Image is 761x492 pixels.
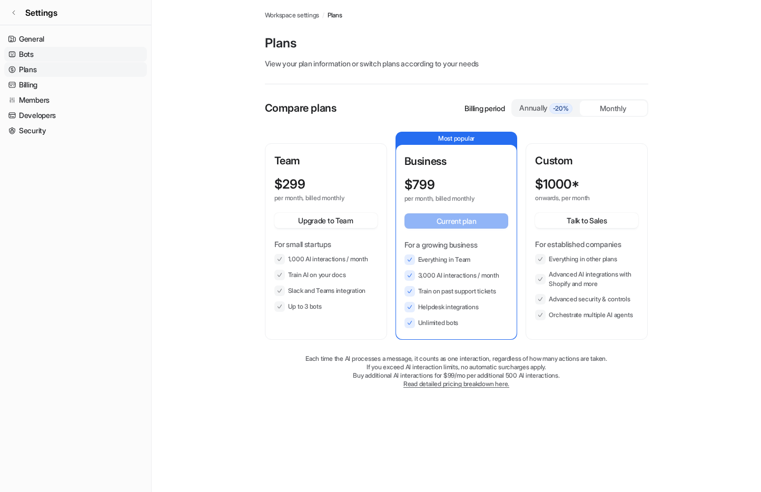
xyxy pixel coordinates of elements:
p: Buy additional AI interactions for $99/mo per additional 500 AI interactions. [265,371,648,380]
li: Train on past support tickets [404,286,509,297]
li: Advanced security & controls [535,294,638,304]
p: $ 799 [404,178,435,192]
a: Developers [4,108,147,123]
span: / [322,11,324,20]
li: Helpdesk integrations [404,302,509,312]
button: Talk to Sales [535,213,638,228]
div: Annually [517,102,576,114]
a: General [4,32,147,46]
p: If you exceed AI interaction limits, no automatic surcharges apply. [265,363,648,371]
p: View your plan information or switch plans according to your needs [265,58,648,69]
li: Orchestrate multiple AI agents [535,310,638,320]
p: Compare plans [265,100,337,116]
button: Upgrade to Team [274,213,378,228]
a: Security [4,123,147,138]
a: Members [4,93,147,107]
p: Team [274,153,378,169]
p: Each time the AI processes a message, it counts as one interaction, regardless of how many action... [265,355,648,363]
li: Everything in Team [404,254,509,265]
p: per month, billed monthly [274,194,359,202]
p: For established companies [535,239,638,250]
a: Plans [328,11,342,20]
div: Monthly [580,101,647,116]
span: Settings [25,6,57,19]
li: 3,000 AI interactions / month [404,270,509,281]
a: Plans [4,62,147,77]
li: Unlimited bots [404,318,509,328]
p: For a growing business [404,239,509,250]
p: $ 299 [274,177,305,192]
p: For small startups [274,239,378,250]
li: Everything in other plans [535,254,638,264]
a: Billing [4,77,147,92]
p: $ 1000* [535,177,579,192]
a: Workspace settings [265,11,320,20]
a: Read detailed pricing breakdown here. [403,380,509,388]
li: 1,000 AI interactions / month [274,254,378,264]
p: Billing period [464,103,505,114]
button: Current plan [404,213,509,229]
p: per month, billed monthly [404,194,490,203]
p: Custom [535,153,638,169]
li: Slack and Teams integration [274,286,378,296]
a: Bots [4,47,147,62]
p: Most popular [396,132,517,145]
span: -20% [549,103,572,114]
li: Train AI on your docs [274,270,378,280]
p: Business [404,153,509,169]
p: Plans [265,35,648,52]
li: Up to 3 bots [274,301,378,312]
p: onwards, per month [535,194,619,202]
li: Advanced AI integrations with Shopify and more [535,270,638,289]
